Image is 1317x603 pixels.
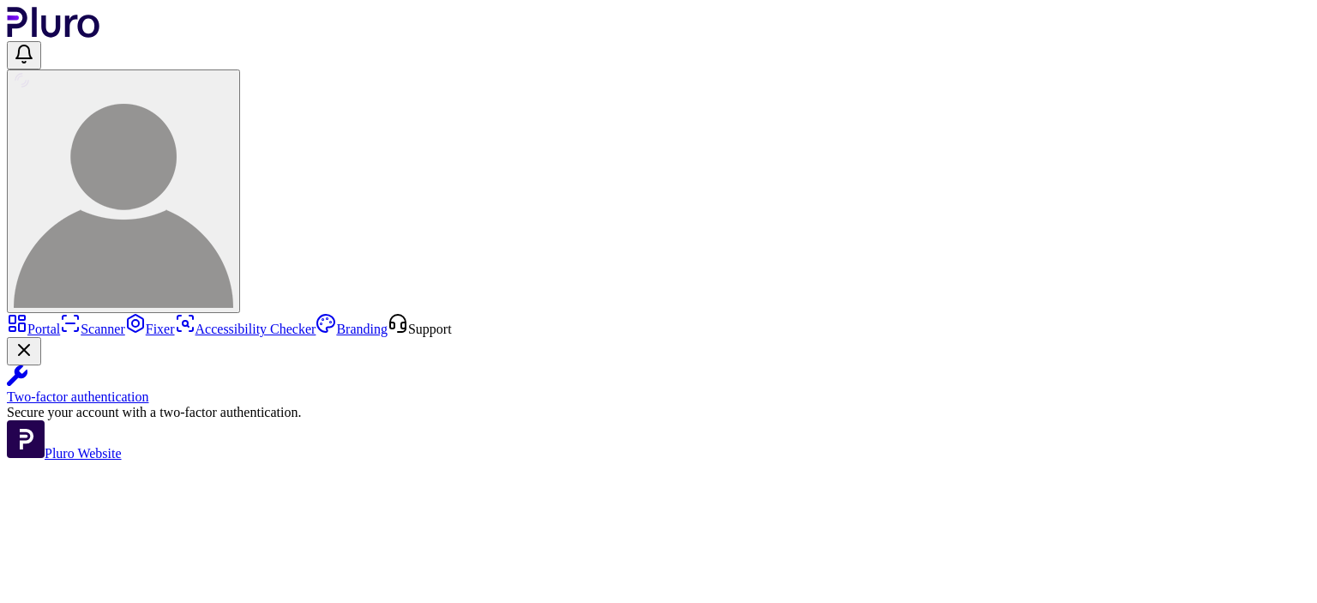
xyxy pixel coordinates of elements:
a: Fixer [125,322,175,336]
div: Secure your account with a two-factor authentication. [7,405,1310,420]
button: Open notifications, you have undefined new notifications [7,41,41,69]
a: Logo [7,26,100,40]
a: Scanner [60,322,125,336]
a: Two-factor authentication [7,365,1310,405]
img: User avatar [14,88,233,308]
div: Two-factor authentication [7,389,1310,405]
button: User avatar [7,69,240,313]
a: Branding [316,322,388,336]
aside: Sidebar menu [7,313,1310,461]
a: Open Support screen [388,322,452,336]
a: Open Pluro Website [7,446,122,461]
button: Close Two-factor authentication notification [7,337,41,365]
a: Accessibility Checker [175,322,316,336]
a: Portal [7,322,60,336]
